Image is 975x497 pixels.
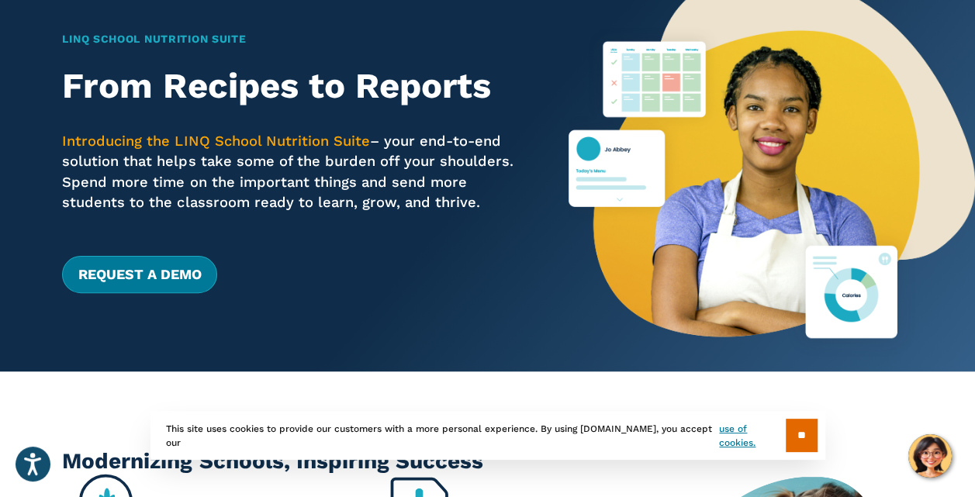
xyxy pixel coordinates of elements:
button: Hello, have a question? Let’s chat. [908,434,952,478]
div: This site uses cookies to provide our customers with a more personal experience. By using [DOMAIN... [150,411,825,460]
a: Request a Demo [62,256,216,293]
span: Introducing the LINQ School Nutrition Suite [62,133,369,149]
a: use of cookies. [719,422,785,450]
h2: From Recipes to Reports [62,66,528,106]
h1: LINQ School Nutrition Suite [62,31,528,47]
p: – your end-to-end solution that helps take some of the burden off your shoulders. Spend more time... [62,131,528,212]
